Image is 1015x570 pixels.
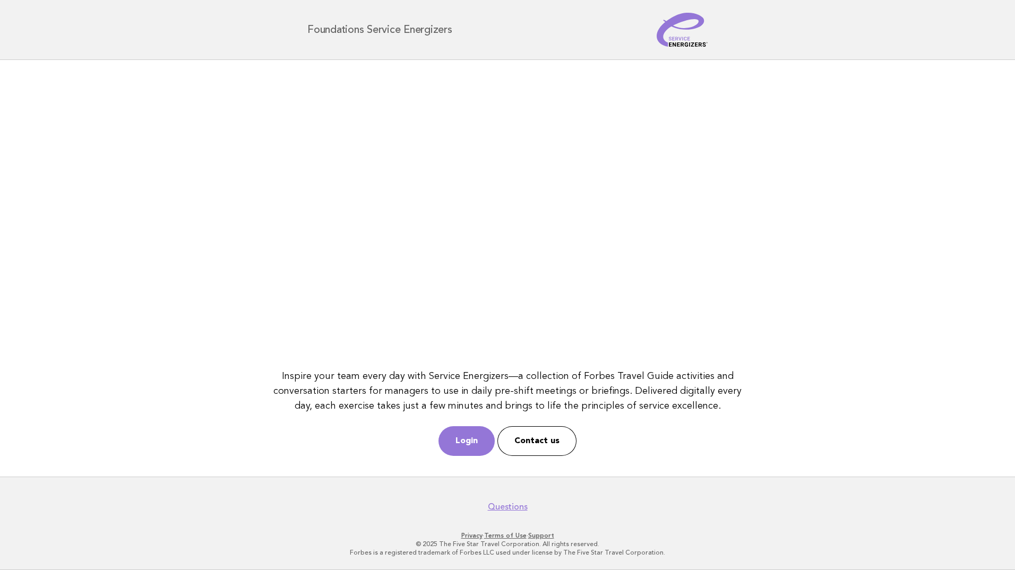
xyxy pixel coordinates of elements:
[307,24,452,35] h1: Foundations Service Energizers
[183,540,832,548] p: © 2025 The Five Star Travel Corporation. All rights reserved.
[528,532,554,539] a: Support
[183,531,832,540] p: · ·
[657,13,708,47] img: Service Energizers
[484,532,527,539] a: Terms of Use
[266,369,749,413] p: Inspire your team every day with Service Energizers—a collection of Forbes Travel Guide activitie...
[488,502,528,512] a: Questions
[266,81,749,352] iframe: YouTube video player
[183,548,832,557] p: Forbes is a registered trademark of Forbes LLC used under license by The Five Star Travel Corpora...
[461,532,483,539] a: Privacy
[497,426,577,456] a: Contact us
[438,426,495,456] a: Login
